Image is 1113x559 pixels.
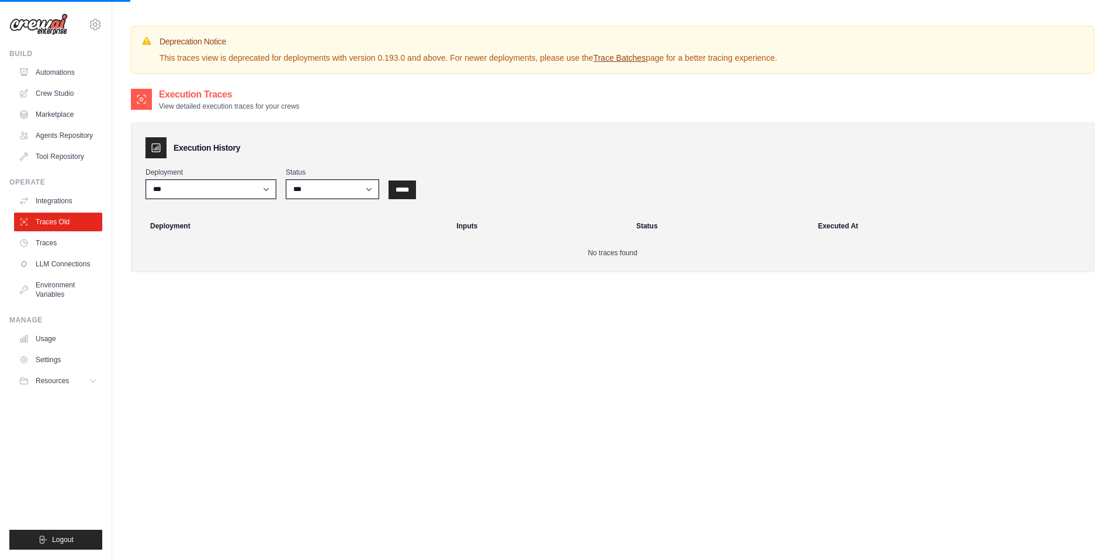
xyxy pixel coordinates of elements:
a: Automations [14,63,102,82]
a: Trace Batches [593,53,646,63]
p: View detailed execution traces for your crews [159,102,300,111]
th: Inputs [449,213,629,239]
a: Agents Repository [14,126,102,145]
p: This traces view is deprecated for deployments with version 0.193.0 and above. For newer deployme... [160,52,777,64]
h2: Execution Traces [159,88,300,102]
button: Resources [14,371,102,390]
th: Status [629,213,811,239]
p: No traces found [145,248,1080,258]
a: Integrations [14,192,102,210]
a: Traces Old [14,213,102,231]
a: LLM Connections [14,255,102,273]
label: Deployment [145,168,276,177]
button: Logout [9,530,102,550]
a: Tool Repository [14,147,102,166]
th: Executed At [811,213,1089,239]
a: Settings [14,350,102,369]
div: Manage [9,315,102,325]
th: Deployment [136,213,449,239]
img: Logo [9,13,68,36]
label: Status [286,168,379,177]
span: Logout [52,535,74,544]
a: Marketplace [14,105,102,124]
a: Usage [14,329,102,348]
div: Build [9,49,102,58]
h3: Deprecation Notice [160,36,777,47]
span: Resources [36,376,69,386]
a: Crew Studio [14,84,102,103]
a: Traces [14,234,102,252]
div: Operate [9,178,102,187]
a: Environment Variables [14,276,102,304]
h3: Execution History [174,142,240,154]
